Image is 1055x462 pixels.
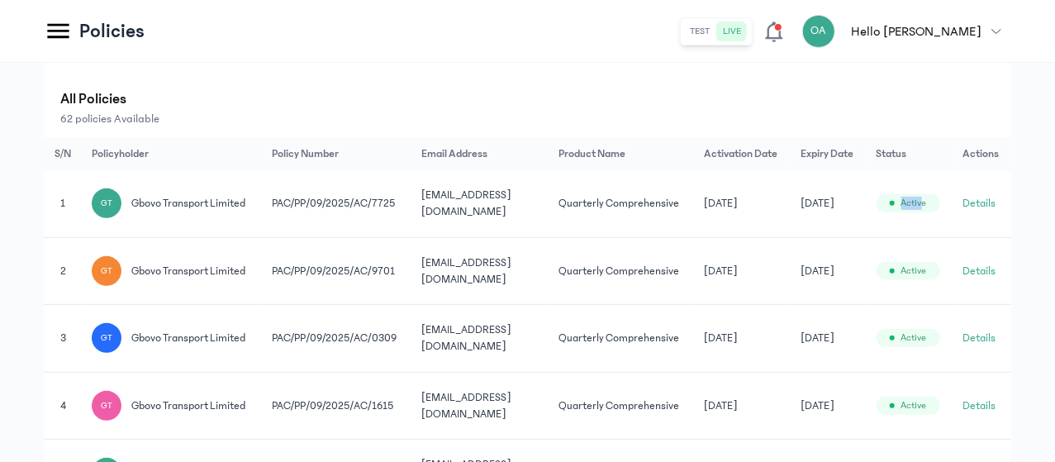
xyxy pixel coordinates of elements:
span: [DATE] [801,398,834,414]
span: [DATE] [801,330,834,346]
span: gbovo transport limited [131,263,245,279]
span: 3 [60,332,66,344]
span: [EMAIL_ADDRESS][DOMAIN_NAME] [421,257,511,285]
th: Email Address [411,137,549,170]
button: Details [962,195,996,212]
button: Details [962,263,996,279]
th: S/N [44,137,82,170]
td: Quarterly Comprehensive [549,237,694,305]
span: [DATE] [704,330,738,346]
button: OAHello [PERSON_NAME] [802,15,1011,48]
span: [DATE] [801,195,834,212]
span: [EMAIL_ADDRESS][DOMAIN_NAME] [421,189,511,217]
td: Quarterly Comprehensive [549,170,694,237]
span: 4 [60,400,66,412]
th: Actions [953,137,1011,170]
th: Product Name [549,137,694,170]
th: Policyholder [82,137,262,170]
div: GT [92,323,121,353]
span: gbovo transport limited [131,330,245,346]
td: PAC/PP/09/2025/AC/0309 [262,305,411,373]
p: Policies [79,18,145,45]
span: [EMAIL_ADDRESS][DOMAIN_NAME] [421,392,511,420]
span: gbovo transport limited [131,195,245,212]
div: GT [92,256,121,286]
td: Quarterly Comprehensive [549,372,694,440]
span: [EMAIL_ADDRESS][DOMAIN_NAME] [421,324,511,352]
span: Active [901,331,927,345]
button: Details [962,330,996,346]
th: Expiry Date [791,137,866,170]
p: All Policies [60,88,995,111]
td: Quarterly Comprehensive [549,305,694,373]
span: gbovo transport limited [131,398,245,414]
button: live [717,21,748,41]
span: [DATE] [801,263,834,279]
span: 2 [60,265,66,277]
span: Active [901,399,927,412]
span: [DATE] [704,195,738,212]
td: PAC/PP/09/2025/AC/7725 [262,170,411,237]
span: [DATE] [704,398,738,414]
div: OA [802,15,835,48]
th: Status [867,137,953,170]
span: Active [901,197,927,210]
span: 1 [60,198,65,209]
span: [DATE] [704,263,738,279]
div: GT [92,188,121,218]
div: GT [92,391,121,421]
td: PAC/PP/09/2025/AC/1615 [262,372,411,440]
p: 62 policies Available [60,111,995,127]
button: Details [962,398,996,414]
td: PAC/PP/09/2025/AC/9701 [262,237,411,305]
button: test [684,21,717,41]
th: Activation Date [694,137,791,170]
th: Policy Number [262,137,411,170]
span: Active [901,264,927,278]
p: Hello [PERSON_NAME] [852,21,981,41]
